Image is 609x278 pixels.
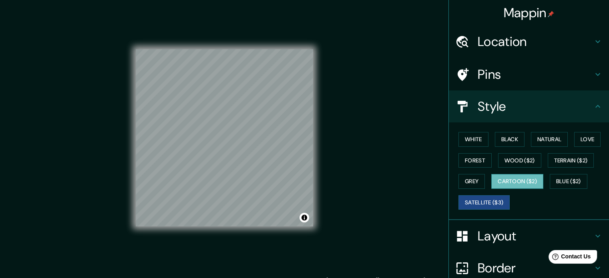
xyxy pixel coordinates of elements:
button: White [458,132,488,147]
button: Toggle attribution [299,213,309,222]
button: Black [495,132,525,147]
h4: Location [478,34,593,50]
h4: Pins [478,66,593,82]
img: pin-icon.png [548,11,554,17]
div: Layout [449,220,609,252]
div: Location [449,26,609,58]
h4: Border [478,260,593,276]
h4: Style [478,98,593,114]
button: Forest [458,153,492,168]
button: Terrain ($2) [548,153,594,168]
h4: Layout [478,228,593,244]
button: Natural [531,132,568,147]
button: Grey [458,174,485,189]
button: Satellite ($3) [458,195,510,210]
div: Style [449,90,609,122]
div: Pins [449,58,609,90]
canvas: Map [136,49,313,226]
button: Cartoon ($2) [491,174,543,189]
h4: Mappin [504,5,555,21]
button: Wood ($2) [498,153,541,168]
button: Love [574,132,601,147]
button: Blue ($2) [550,174,587,189]
iframe: Help widget launcher [538,247,600,269]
